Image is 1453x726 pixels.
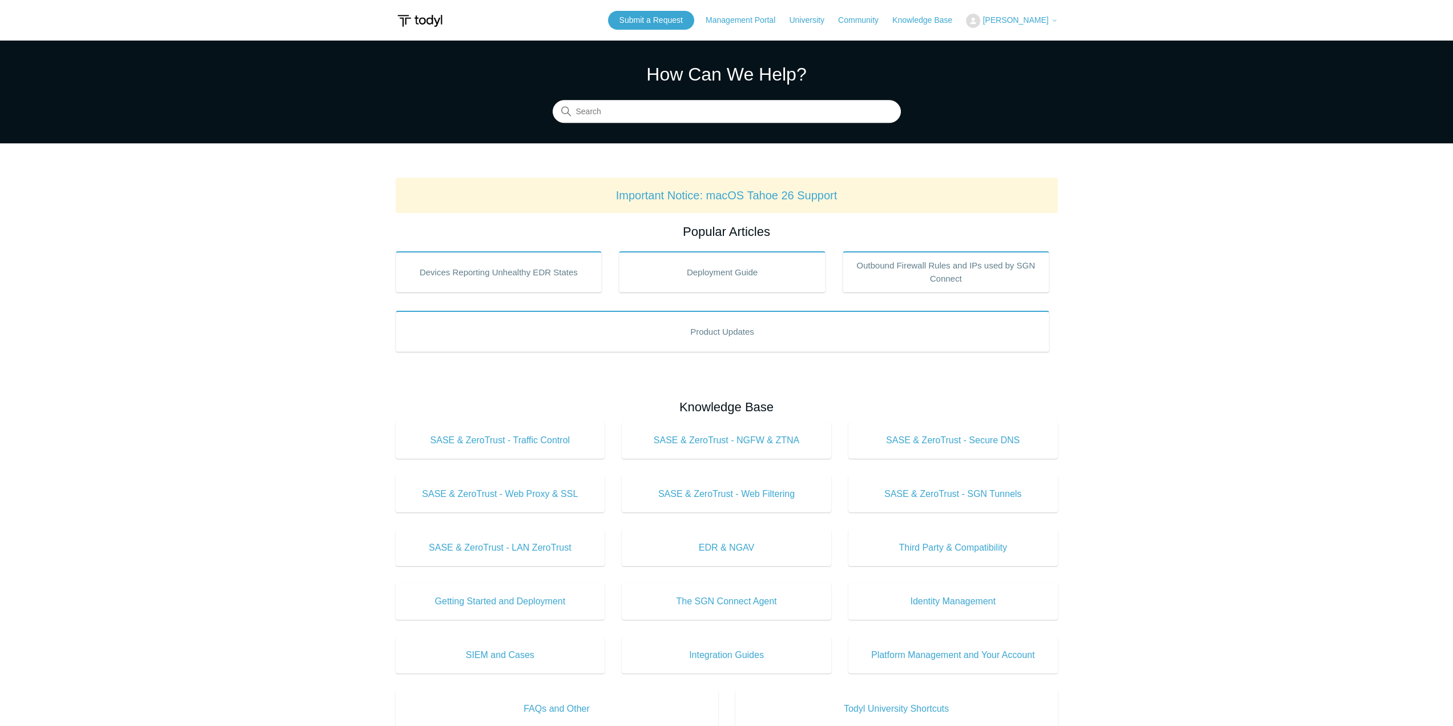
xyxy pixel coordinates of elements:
[619,251,826,292] a: Deployment Guide
[848,583,1058,620] a: Identity Management
[622,476,831,512] a: SASE & ZeroTrust - Web Filtering
[866,487,1041,501] span: SASE & ZeroTrust - SGN Tunnels
[843,251,1049,292] a: Outbound Firewall Rules and IPs used by SGN Connect
[639,648,814,662] span: Integration Guides
[848,422,1058,459] a: SASE & ZeroTrust - Secure DNS
[848,476,1058,512] a: SASE & ZeroTrust - SGN Tunnels
[553,61,901,88] h1: How Can We Help?
[866,648,1041,662] span: Platform Management and Your Account
[622,637,831,673] a: Integration Guides
[639,595,814,608] span: The SGN Connect Agent
[396,637,605,673] a: SIEM and Cases
[892,14,964,26] a: Knowledge Base
[752,702,1041,716] span: Todyl University Shortcuts
[866,541,1041,555] span: Third Party & Compatibility
[639,487,814,501] span: SASE & ZeroTrust - Web Filtering
[396,422,605,459] a: SASE & ZeroTrust - Traffic Control
[608,11,694,30] a: Submit a Request
[396,476,605,512] a: SASE & ZeroTrust - Web Proxy & SSL
[413,648,588,662] span: SIEM and Cases
[639,541,814,555] span: EDR & NGAV
[639,434,814,447] span: SASE & ZeroTrust - NGFW & ZTNA
[622,583,831,620] a: The SGN Connect Agent
[413,595,588,608] span: Getting Started and Deployment
[616,189,838,202] a: Important Notice: macOS Tahoe 26 Support
[396,311,1049,352] a: Product Updates
[789,14,835,26] a: University
[553,101,901,123] input: Search
[413,702,701,716] span: FAQs and Other
[396,398,1058,416] h2: Knowledge Base
[396,10,444,31] img: Todyl Support Center Help Center home page
[396,583,605,620] a: Getting Started and Deployment
[396,222,1058,241] h2: Popular Articles
[838,14,890,26] a: Community
[866,434,1041,447] span: SASE & ZeroTrust - Secure DNS
[396,530,605,566] a: SASE & ZeroTrust - LAN ZeroTrust
[413,487,588,501] span: SASE & ZeroTrust - Web Proxy & SSL
[848,637,1058,673] a: Platform Management and Your Account
[866,595,1041,608] span: Identity Management
[966,14,1057,28] button: [PERSON_NAME]
[396,251,602,292] a: Devices Reporting Unhealthy EDR States
[983,15,1048,25] span: [PERSON_NAME]
[413,434,588,447] span: SASE & ZeroTrust - Traffic Control
[622,530,831,566] a: EDR & NGAV
[706,14,787,26] a: Management Portal
[848,530,1058,566] a: Third Party & Compatibility
[622,422,831,459] a: SASE & ZeroTrust - NGFW & ZTNA
[413,541,588,555] span: SASE & ZeroTrust - LAN ZeroTrust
